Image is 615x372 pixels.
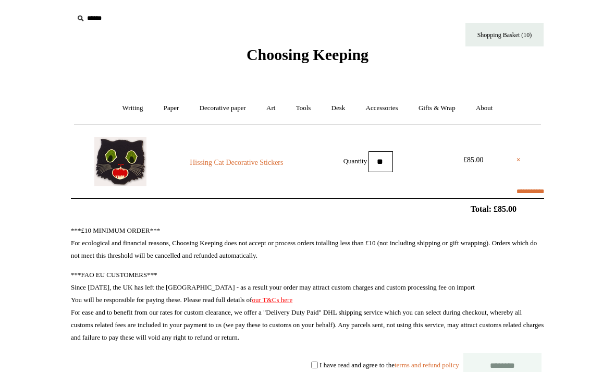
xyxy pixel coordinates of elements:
img: Hissing Cat Decorative Stickers [94,137,146,186]
a: × [516,154,521,166]
p: ***FAO EU CUSTOMERS*** Since [DATE], the UK has left the [GEOGRAPHIC_DATA] - as a result your ord... [71,269,544,344]
a: Decorative paper [190,94,255,122]
a: Choosing Keeping [247,54,368,62]
h2: Total: £85.00 [47,204,568,214]
a: Tools [287,94,321,122]
a: Art [257,94,285,122]
div: £85.00 [450,154,497,166]
a: Shopping Basket (10) [465,23,544,46]
span: Choosing Keeping [247,46,368,63]
a: Hissing Cat Decorative Stickers [166,157,308,169]
label: I have read and agree to the [319,361,459,368]
a: About [466,94,502,122]
a: our T&Cs here [252,296,292,304]
a: terms and refund policy [395,361,459,368]
p: ***£10 MINIMUM ORDER*** For ecological and financial reasons, Choosing Keeping does not accept or... [71,224,544,262]
a: Paper [154,94,189,122]
label: Quantity [343,157,367,164]
a: Desk [322,94,355,122]
a: Writing [113,94,153,122]
a: Accessories [356,94,408,122]
a: Gifts & Wrap [409,94,465,122]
